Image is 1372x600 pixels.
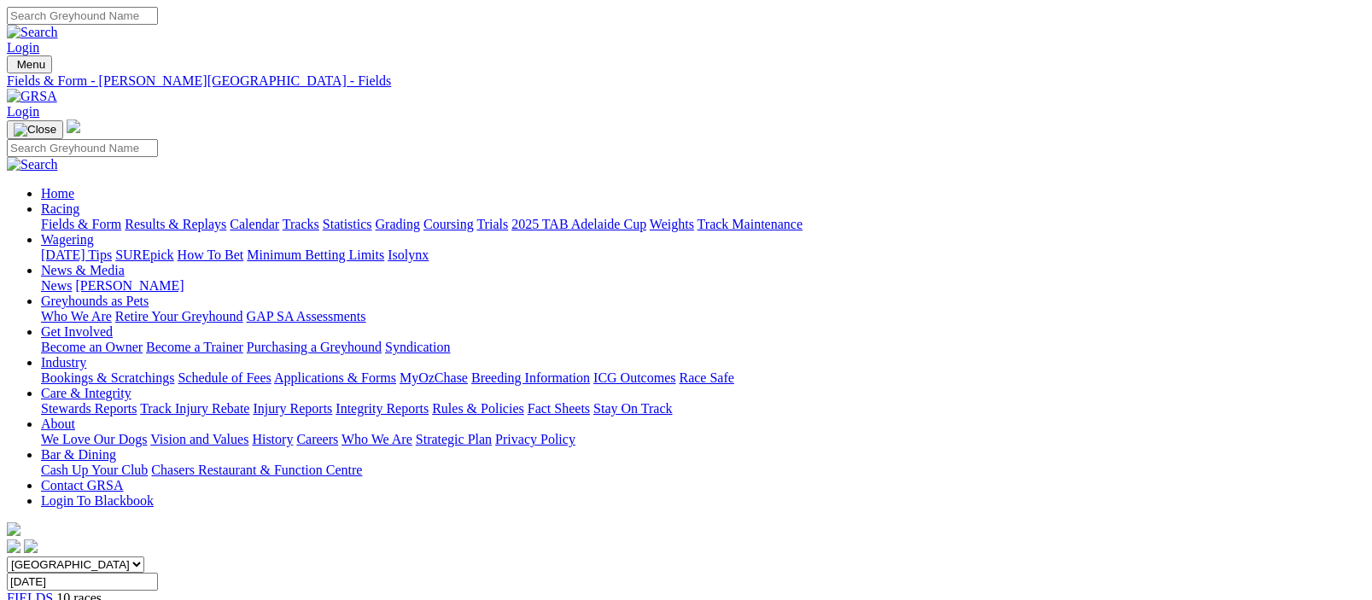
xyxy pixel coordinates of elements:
[342,432,412,446] a: Who We Are
[650,217,694,231] a: Weights
[593,401,672,416] a: Stay On Track
[7,104,39,119] a: Login
[7,539,20,553] img: facebook.svg
[41,432,147,446] a: We Love Our Dogs
[178,248,244,262] a: How To Bet
[252,432,293,446] a: History
[115,248,173,262] a: SUREpick
[7,120,63,139] button: Toggle navigation
[41,478,123,492] a: Contact GRSA
[146,340,243,354] a: Become a Trainer
[151,463,362,477] a: Chasers Restaurant & Function Centre
[698,217,803,231] a: Track Maintenance
[7,573,158,591] input: Select date
[41,309,1365,324] div: Greyhounds as Pets
[41,294,149,308] a: Greyhounds as Pets
[388,248,429,262] a: Isolynx
[7,157,58,172] img: Search
[14,123,56,137] img: Close
[41,417,75,431] a: About
[41,248,1365,263] div: Wagering
[247,309,366,323] a: GAP SA Assessments
[376,217,420,231] a: Grading
[41,463,1365,478] div: Bar & Dining
[41,493,154,508] a: Login To Blackbook
[7,89,57,104] img: GRSA
[511,217,646,231] a: 2025 TAB Adelaide Cup
[41,447,116,462] a: Bar & Dining
[41,278,72,293] a: News
[41,432,1365,447] div: About
[385,340,450,354] a: Syndication
[7,25,58,40] img: Search
[140,401,249,416] a: Track Injury Rebate
[247,248,384,262] a: Minimum Betting Limits
[67,119,80,133] img: logo-grsa-white.png
[150,432,248,446] a: Vision and Values
[283,217,319,231] a: Tracks
[253,401,332,416] a: Injury Reports
[495,432,575,446] a: Privacy Policy
[41,340,1365,355] div: Get Involved
[7,139,158,157] input: Search
[247,340,382,354] a: Purchasing a Greyhound
[41,217,1365,232] div: Racing
[400,370,468,385] a: MyOzChase
[75,278,184,293] a: [PERSON_NAME]
[178,370,271,385] a: Schedule of Fees
[41,370,174,385] a: Bookings & Scratchings
[476,217,508,231] a: Trials
[423,217,474,231] a: Coursing
[41,340,143,354] a: Become an Owner
[41,386,131,400] a: Care & Integrity
[125,217,226,231] a: Results & Replays
[7,40,39,55] a: Login
[296,432,338,446] a: Careers
[593,370,675,385] a: ICG Outcomes
[41,309,112,323] a: Who We Are
[230,217,279,231] a: Calendar
[41,401,137,416] a: Stewards Reports
[274,370,396,385] a: Applications & Forms
[41,278,1365,294] div: News & Media
[41,401,1365,417] div: Care & Integrity
[7,7,158,25] input: Search
[41,232,94,247] a: Wagering
[41,463,148,477] a: Cash Up Your Club
[7,522,20,536] img: logo-grsa-white.png
[41,324,113,339] a: Get Involved
[41,201,79,216] a: Racing
[115,309,243,323] a: Retire Your Greyhound
[41,217,121,231] a: Fields & Form
[24,539,38,553] img: twitter.svg
[471,370,590,385] a: Breeding Information
[679,370,733,385] a: Race Safe
[41,263,125,277] a: News & Media
[336,401,429,416] a: Integrity Reports
[416,432,492,446] a: Strategic Plan
[17,58,45,71] span: Menu
[432,401,524,416] a: Rules & Policies
[323,217,372,231] a: Statistics
[7,73,1365,89] a: Fields & Form - [PERSON_NAME][GEOGRAPHIC_DATA] - Fields
[7,55,52,73] button: Toggle navigation
[41,186,74,201] a: Home
[41,248,112,262] a: [DATE] Tips
[41,355,86,370] a: Industry
[41,370,1365,386] div: Industry
[528,401,590,416] a: Fact Sheets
